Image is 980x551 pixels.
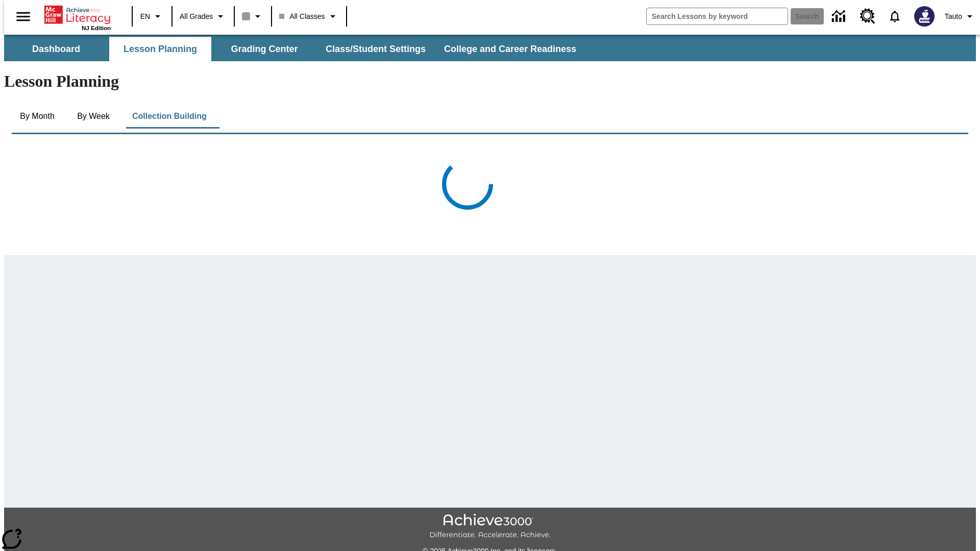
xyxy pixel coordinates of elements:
[881,3,908,30] a: Notifications
[5,37,107,61] button: Dashboard
[436,37,584,61] button: College and Career Readiness
[945,11,962,22] span: Tauto
[68,104,119,129] button: By Week
[914,6,935,27] img: Avatar
[176,7,231,26] button: Grade: All Grades, Select a grade
[124,104,215,129] button: Collection Building
[82,25,111,31] span: NJ Edition
[180,11,213,22] span: All Grades
[44,4,111,31] div: Home
[213,37,315,61] button: Grading Center
[279,11,325,22] span: All Classes
[8,2,38,32] button: Open side menu
[941,7,980,26] button: Profile/Settings
[317,37,434,61] button: Class/Student Settings
[4,72,976,91] h1: Lesson Planning
[429,514,551,540] img: Achieve3000 Differentiate Accelerate Achieve
[136,7,168,26] button: Language: EN, Select a language
[647,8,788,24] input: search field
[109,37,211,61] button: Lesson Planning
[854,3,881,30] a: Resource Center, Will open in new tab
[275,7,342,26] button: Class: All Classes, Select your class
[826,3,854,31] a: Data Center
[908,3,941,30] button: Select a new avatar
[140,11,150,22] span: EN
[12,104,63,129] button: By Month
[4,35,976,61] div: SubNavbar
[44,5,111,25] a: Home
[4,37,585,61] div: SubNavbar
